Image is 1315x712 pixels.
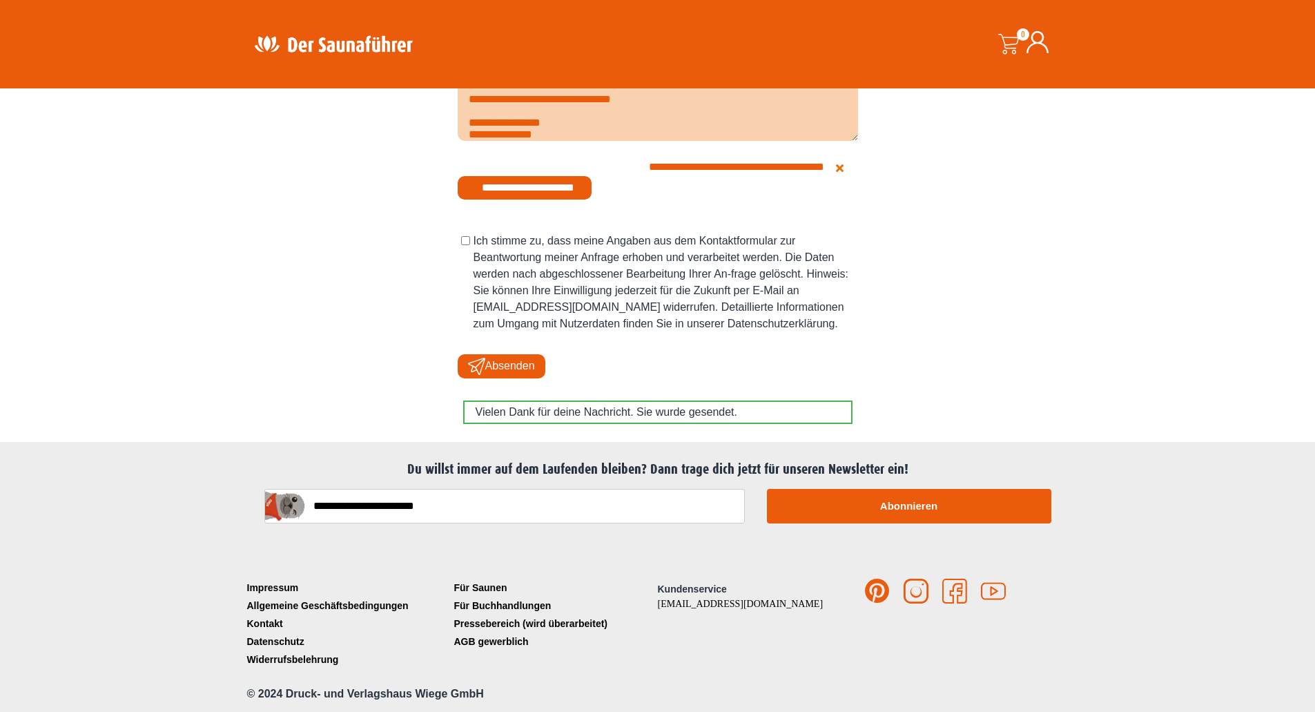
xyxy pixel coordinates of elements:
nav: Menü [244,579,451,668]
a: Allgemeine Geschäftsbedingungen [244,597,451,615]
a: Kontakt [244,615,451,633]
button: Absenden [458,354,545,378]
a: Für Buchhandlungen [451,597,658,615]
button: Abonnieren [767,489,1051,523]
a: Impressum [244,579,451,597]
span: © 2024 Druck- und Verlagshaus Wiege GmbH [247,688,484,700]
nav: Menü [451,579,658,651]
h2: Du willst immer auf dem Laufenden bleiben? Dann trage dich jetzt für unseren Newsletter ein! [251,461,1065,478]
a: Datenschutz [244,633,451,651]
div: Vielen Dank für deine Nachricht. Sie wurde gesendet. [463,401,853,424]
a: AGB gewerblich [451,633,658,651]
span: Kundenservice [658,584,727,595]
a: Widerrufsbelehrung [244,651,451,668]
a: [EMAIL_ADDRESS][DOMAIN_NAME] [658,599,824,609]
a: Pressebereich (wird überarbeitet) [451,615,658,633]
p: Ich stimme zu, dass meine Angaben aus dem Kontaktformular zur Beantwortung meiner Anfrage erhoben... [474,233,858,332]
span: 0 [1017,28,1029,41]
a: Für Saunen [451,579,658,597]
